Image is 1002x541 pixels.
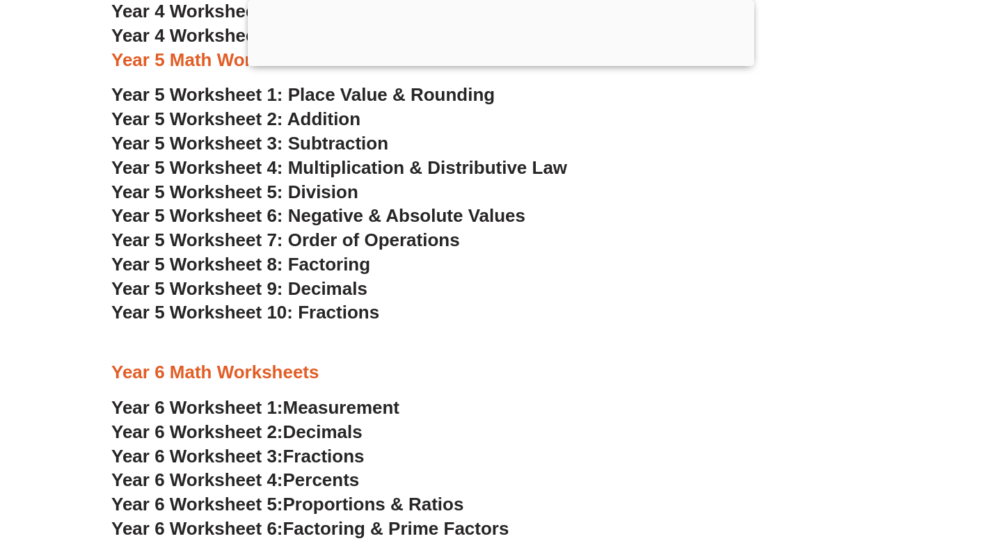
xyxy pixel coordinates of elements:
span: Decimals [283,421,363,442]
span: Year 6 Worksheet 4: [111,469,283,490]
a: Year 5 Worksheet 4: Multiplication & Distributive Law [111,157,567,178]
iframe: Chat Widget [763,384,1002,541]
a: Year 4 Worksheet 10: Conversion of Unit [111,25,460,46]
a: Year 6 Worksheet 4:Percents [111,469,359,490]
a: Year 5 Worksheet 7: Order of Operations [111,229,460,250]
a: Year 5 Worksheet 5: Division [111,181,358,202]
span: Fractions [283,446,365,467]
a: Year 5 Worksheet 6: Negative & Absolute Values [111,205,525,226]
span: Year 6 Worksheet 2: [111,421,283,442]
span: Factoring & Prime Factors [283,518,509,539]
h3: Year 6 Math Worksheets [111,361,891,385]
a: Year 6 Worksheet 6:Factoring & Prime Factors [111,518,509,539]
span: Year 6 Worksheet 3: [111,446,283,467]
span: Proportions & Ratios [283,494,464,515]
a: Year 6 Worksheet 2:Decimals [111,421,363,442]
a: Year 5 Worksheet 10: Fractions [111,302,379,323]
a: Year 5 Worksheet 9: Decimals [111,278,367,299]
h3: Year 5 Math Worksheets [111,49,891,72]
span: Year 6 Worksheet 5: [111,494,283,515]
a: Year 6 Worksheet 1:Measurement [111,397,399,418]
span: Percents [283,469,360,490]
a: Year 5 Worksheet 1: Place Value & Rounding [111,84,495,105]
a: Year 5 Worksheet 8: Factoring [111,254,370,275]
a: Year 4 Worksheet 9: Decimals (Part 2) [111,1,435,22]
a: Year 5 Worksheet 2: Addition [111,108,360,129]
a: Year 5 Worksheet 3: Subtraction [111,133,388,154]
a: Year 6 Worksheet 3:Fractions [111,446,364,467]
span: Year 6 Worksheet 1: [111,397,283,418]
a: Year 6 Worksheet 5:Proportions & Ratios [111,494,463,515]
span: Year 6 Worksheet 6: [111,518,283,539]
span: Measurement [283,397,400,418]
